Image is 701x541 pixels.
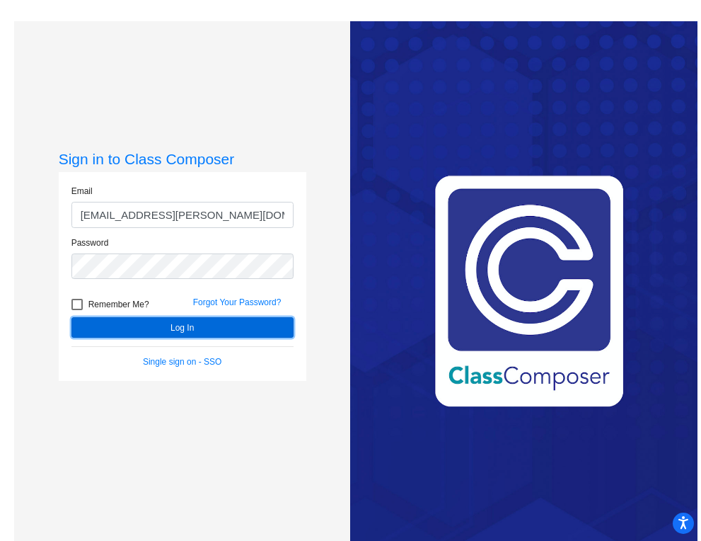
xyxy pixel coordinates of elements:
label: Password [71,237,109,249]
a: Single sign on - SSO [143,357,221,367]
label: Email [71,185,93,198]
button: Log In [71,317,294,338]
span: Remember Me? [88,296,149,313]
a: Forgot Your Password? [193,297,282,307]
h3: Sign in to Class Composer [59,150,306,168]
